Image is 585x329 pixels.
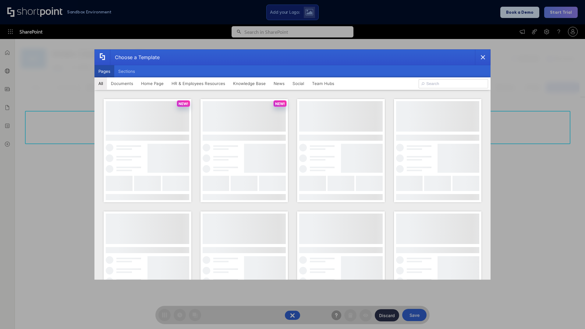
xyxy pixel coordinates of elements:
div: template selector [94,49,491,280]
p: NEW! [179,101,188,106]
button: Home Page [137,77,168,90]
div: Choose a Template [110,50,160,65]
button: Pages [94,65,114,77]
button: Social [289,77,308,90]
button: Sections [114,65,139,77]
input: Search [419,79,488,88]
button: News [270,77,289,90]
button: HR & Employees Resources [168,77,229,90]
p: NEW! [275,101,285,106]
button: Documents [107,77,137,90]
iframe: Chat Widget [555,300,585,329]
button: All [94,77,107,90]
button: Knowledge Base [229,77,270,90]
button: Team Hubs [308,77,338,90]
